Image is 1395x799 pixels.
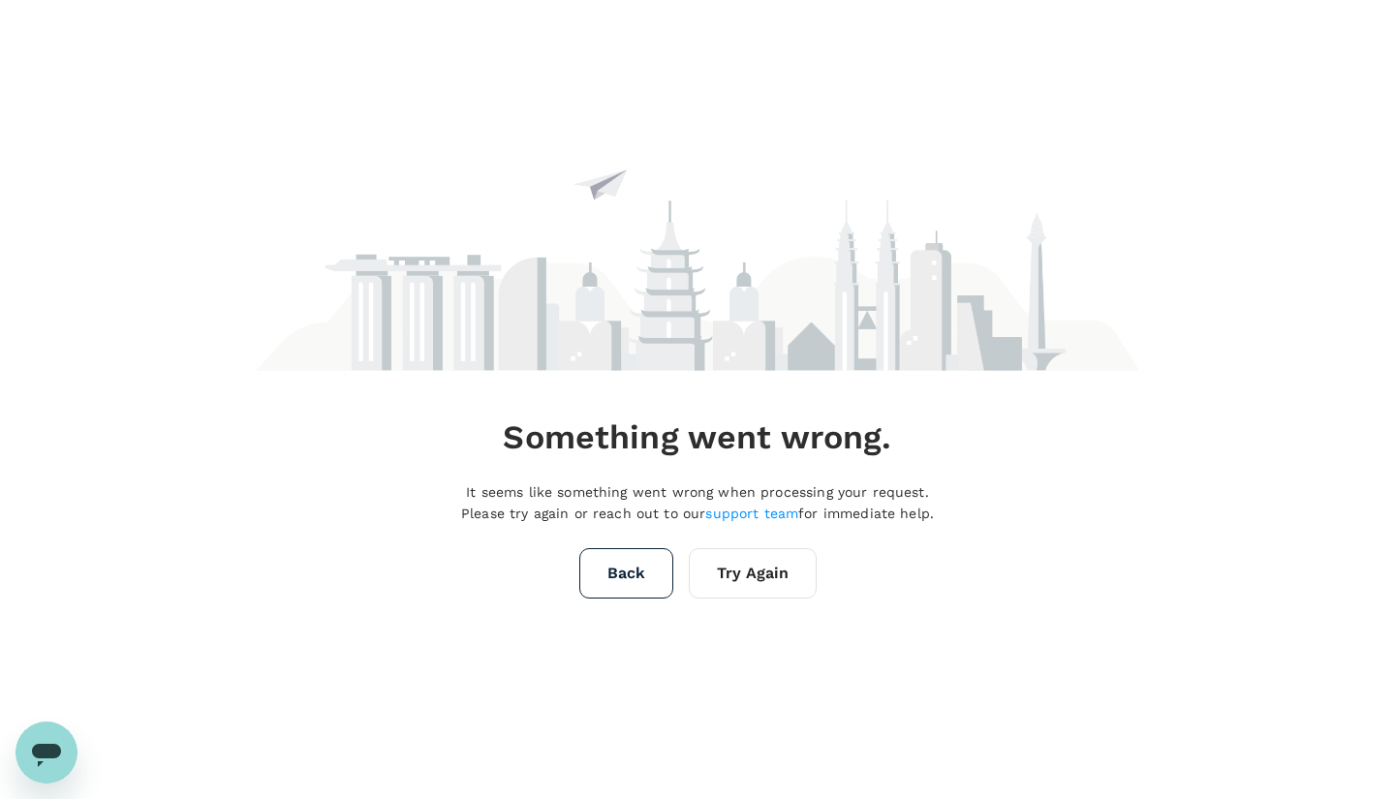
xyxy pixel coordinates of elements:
img: maintenance [256,83,1139,370]
button: Back [579,548,673,599]
button: Try Again [689,548,817,599]
iframe: Button to launch messaging window [15,722,77,784]
p: It seems like something went wrong when processing your request. Please try again or reach out to... [461,481,934,525]
h4: Something went wrong. [503,417,891,458]
a: support team [705,506,798,521]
